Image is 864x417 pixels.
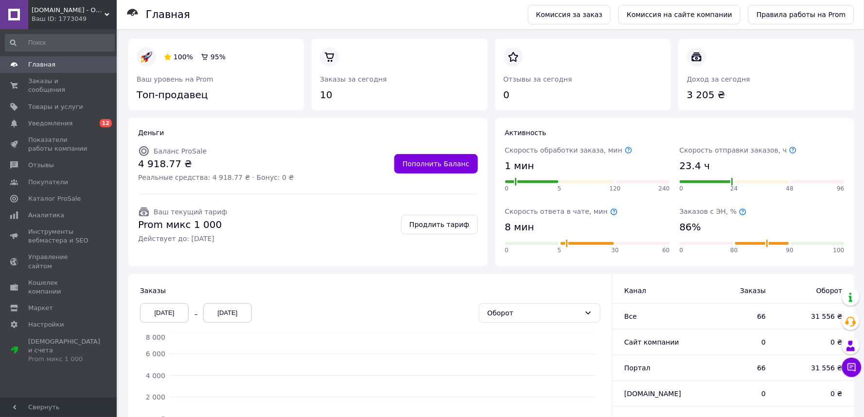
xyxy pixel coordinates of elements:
span: Sklad24.org - Оптовый интернет магазин склад [32,6,105,15]
span: Prom микс 1 000 [138,218,227,232]
span: Аналитика [28,211,64,220]
span: Заказов с ЭН, % [680,208,747,215]
span: 5 [558,246,562,255]
span: Заказы [140,287,166,295]
span: 100% [174,53,193,61]
span: Сайт компании [624,338,679,346]
span: Главная [28,60,55,69]
input: Поиск [5,34,115,52]
a: Продлить тариф [401,215,477,234]
span: 90 [786,246,793,255]
span: Ваш текущий тариф [154,208,227,216]
span: 31 556 ₴ [785,312,843,321]
span: Баланс ProSale [154,147,207,155]
span: Деньги [138,129,164,137]
span: 30 [612,246,619,255]
span: Скорость ответа в чате, мин [505,208,618,215]
span: 95% [211,53,226,61]
span: [DEMOGRAPHIC_DATA] и счета [28,337,100,364]
tspan: 6 000 [146,350,165,358]
span: 0 [680,246,684,255]
span: 31 556 ₴ [785,363,843,373]
span: 0 [705,337,766,347]
span: 1 мин [505,159,534,173]
span: Активность [505,129,547,137]
span: Покупатели [28,178,68,187]
span: Реальные средства: 4 918.77 ₴ · Бонус: 0 ₴ [138,173,294,182]
span: 8 мин [505,220,534,234]
span: Оборот [785,286,843,295]
span: 12 [100,119,112,127]
a: Комиссия на сайте компании [618,5,741,24]
tspan: 4 000 [146,372,165,380]
div: Prom микс 1 000 [28,355,100,364]
span: Скорость отправки заказов, ч [680,146,797,154]
span: Заказы и сообщения [28,77,90,94]
a: Пополнить Баланс [394,154,477,174]
span: 24 [731,185,738,193]
span: 0 [505,185,509,193]
span: 66 [705,363,766,373]
span: Кошелек компании [28,278,90,296]
span: Каталог ProSale [28,194,81,203]
span: 23.4 ч [680,159,710,173]
span: [DOMAIN_NAME] [624,390,681,398]
span: Действует до: [DATE] [138,234,227,243]
span: 0 [505,246,509,255]
span: 48 [786,185,793,193]
tspan: 2 000 [146,393,165,401]
div: [DATE] [140,303,189,323]
h1: Главная [146,9,190,20]
div: [DATE] [203,303,252,323]
a: Правила работы на Prom [748,5,854,24]
span: Управление сайтом [28,253,90,270]
span: 100 [833,246,845,255]
span: Инструменты вебмастера и SEO [28,227,90,245]
span: 80 [731,246,738,255]
span: Отзывы [28,161,54,170]
span: Канал [624,287,646,295]
span: 120 [610,185,621,193]
div: Оборот [487,308,581,318]
span: Показатели работы компании [28,136,90,153]
span: Заказы [705,286,766,295]
span: 66 [705,312,766,321]
span: 0 [705,389,766,399]
span: Товары и услуги [28,103,83,111]
span: 240 [659,185,670,193]
span: 86% [680,220,701,234]
button: Чат с покупателем [842,358,862,377]
tspan: 8 000 [146,333,165,341]
span: 60 [662,246,670,255]
span: 0 ₴ [785,337,843,347]
span: Уведомления [28,119,72,128]
span: 96 [837,185,845,193]
span: 5 [558,185,562,193]
a: Комиссия за заказ [528,5,611,24]
div: Ваш ID: 1773049 [32,15,117,23]
span: 4 918.77 ₴ [138,157,294,171]
span: Маркет [28,304,53,313]
span: 0 ₴ [785,389,843,399]
span: 0 [680,185,684,193]
span: Портал [624,364,651,372]
span: Все [624,313,637,320]
span: Скорость обработки заказа, мин [505,146,633,154]
span: Настройки [28,320,64,329]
